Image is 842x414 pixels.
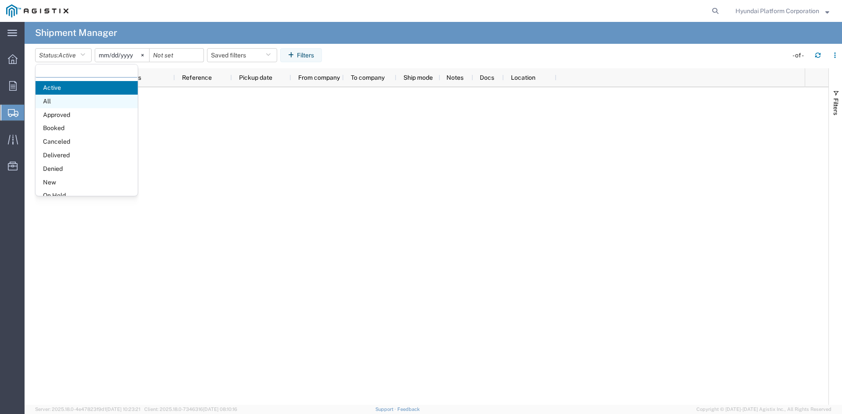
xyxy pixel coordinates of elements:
span: Notes [446,74,464,81]
span: Active [58,52,76,59]
h4: Shipment Manager [35,22,117,44]
input: Not set [95,49,149,62]
button: Hyundai Platform Corporation [735,6,830,16]
span: Reference [182,74,212,81]
a: Support [375,407,397,412]
input: Not set [150,49,203,62]
span: Delivered [36,149,138,162]
span: Hyundai Platform Corporation [735,6,819,16]
span: Client: 2025.18.0-7346316 [144,407,237,412]
button: Saved filters [207,48,277,62]
span: Denied [36,162,138,176]
span: Pickup date [239,74,272,81]
span: Location [511,74,535,81]
span: New [36,176,138,189]
span: [DATE] 08:10:16 [203,407,237,412]
img: logo [6,4,68,18]
span: Ship mode [403,74,433,81]
span: Docs [480,74,494,81]
span: Approved [36,108,138,122]
span: Booked [36,121,138,135]
span: All [36,95,138,108]
span: From company [298,74,340,81]
span: On Hold [36,189,138,202]
span: Active [36,81,138,95]
button: Status:Active [35,48,92,62]
span: To company [351,74,385,81]
button: Filters [280,48,322,62]
span: Filters [832,98,839,115]
span: Server: 2025.18.0-4e47823f9d1 [35,407,140,412]
span: [DATE] 10:23:21 [106,407,140,412]
span: Copyright © [DATE]-[DATE] Agistix Inc., All Rights Reserved [696,406,831,413]
a: Feedback [397,407,420,412]
div: - of - [792,51,808,60]
span: Canceled [36,135,138,149]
